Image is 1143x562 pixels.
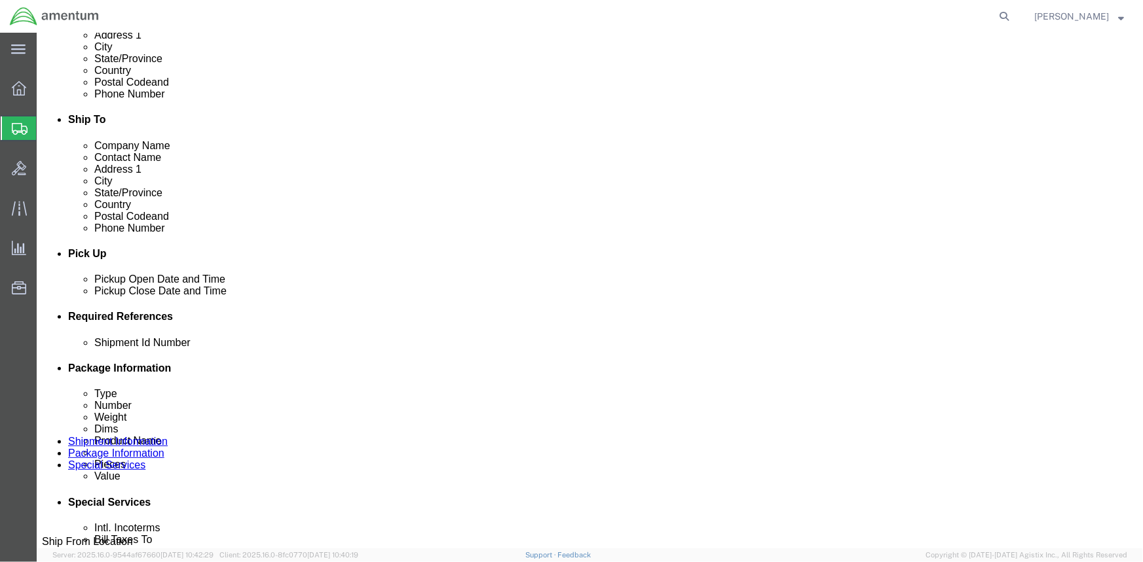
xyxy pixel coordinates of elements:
iframe: FS Legacy Container [37,33,1143,548]
a: Feedback [558,551,591,559]
a: Support [525,551,558,559]
button: [PERSON_NAME] [1034,9,1125,24]
span: [DATE] 10:42:29 [160,551,214,559]
span: Samantha Gibbons [1034,9,1109,24]
span: Copyright © [DATE]-[DATE] Agistix Inc., All Rights Reserved [926,550,1127,561]
img: logo [9,7,100,26]
span: Server: 2025.16.0-9544af67660 [52,551,214,559]
span: [DATE] 10:40:19 [307,551,358,559]
span: Client: 2025.16.0-8fc0770 [219,551,358,559]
